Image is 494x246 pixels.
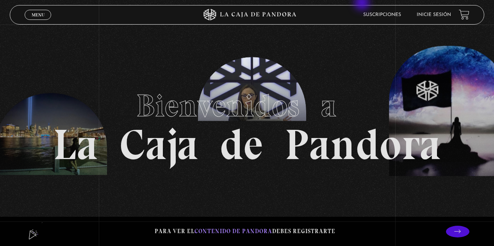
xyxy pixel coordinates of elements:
[363,12,401,17] a: Suscripciones
[194,228,272,235] span: contenido de Pandora
[417,12,451,17] a: Inicie sesión
[32,12,45,17] span: Menu
[29,19,47,24] span: Cerrar
[53,80,441,166] h1: La Caja de Pandora
[136,87,358,124] span: Bienvenidos a
[155,226,335,237] p: Para ver el debes registrarte
[459,9,469,20] a: View your shopping cart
